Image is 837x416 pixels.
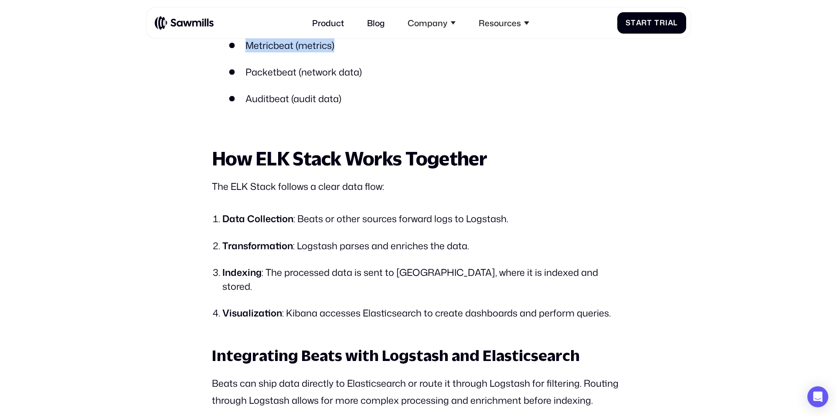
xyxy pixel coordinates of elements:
[660,18,665,27] span: r
[401,11,462,34] div: Company
[668,18,674,27] span: a
[222,212,293,225] strong: Data Collection
[212,375,625,409] p: Beats can ship data directly to Elasticsearch or route it through Logstash for filtering. Routing...
[228,38,625,52] li: Metricbeat (metrics)
[361,11,391,34] a: Blog
[228,65,625,79] li: Packetbeat (network data)
[617,12,687,34] a: StartTrial
[222,306,282,320] strong: Visualization
[222,212,625,226] li: : Beats or other sources forward logs to Logstash.
[408,18,447,28] div: Company
[479,18,521,28] div: Resources
[212,147,487,169] strong: How ELK Stack Works Together
[473,11,535,34] div: Resources
[212,178,625,195] p: The ELK Stack follows a clear data flow:
[654,18,660,27] span: T
[222,265,625,294] li: : The processed data is sent to [GEOGRAPHIC_DATA], where it is indexed and stored.
[636,18,642,27] span: a
[306,11,350,34] a: Product
[807,386,828,407] div: Open Intercom Messenger
[631,18,636,27] span: t
[673,18,678,27] span: l
[665,18,668,27] span: i
[222,239,625,253] li: : Logstash parses and enriches the data.
[641,18,647,27] span: r
[228,92,625,106] li: Auditbeat (audit data)
[647,18,652,27] span: t
[626,18,631,27] span: S
[222,239,293,252] strong: Transformation
[222,265,262,279] strong: Indexing
[212,346,580,364] strong: Integrating Beats with Logstash and Elasticsearch
[222,306,625,320] li: : Kibana accesses Elasticsearch to create dashboards and perform queries.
